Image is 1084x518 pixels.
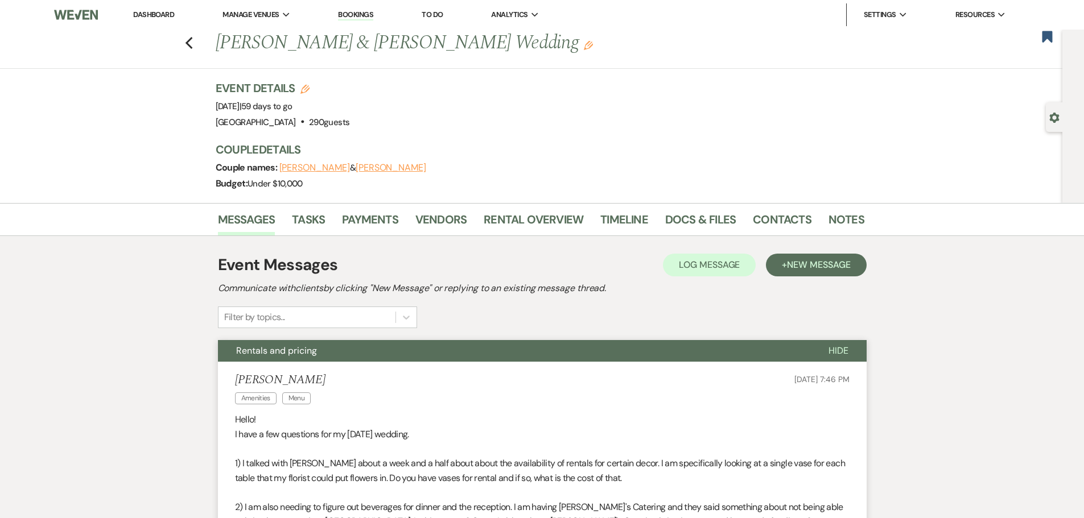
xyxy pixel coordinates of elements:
a: Payments [342,210,398,235]
span: Amenities [235,392,277,404]
button: Open lead details [1049,111,1060,122]
span: [DATE] [216,101,292,112]
button: Log Message [663,254,756,276]
button: [PERSON_NAME] [356,163,426,172]
span: Manage Venues [222,9,279,20]
span: & [279,162,426,173]
a: Rental Overview [484,210,583,235]
h1: [PERSON_NAME] & [PERSON_NAME] Wedding [216,30,726,57]
button: Edit [584,40,593,50]
a: Contacts [753,210,811,235]
div: Filter by topics... [224,310,285,324]
span: Hide [829,345,848,357]
a: Tasks [292,210,325,235]
h3: Couple Details [216,142,853,158]
span: [GEOGRAPHIC_DATA] [216,117,296,128]
a: Bookings [338,10,373,20]
a: Dashboard [133,10,174,19]
a: To Do [422,10,443,19]
button: Hide [810,340,867,362]
a: Notes [829,210,864,235]
a: Docs & Files [665,210,736,235]
h5: [PERSON_NAME] [235,373,325,387]
p: I have a few questions for my [DATE] wedding. [235,427,850,442]
span: Couple names: [216,161,279,173]
button: Rentals and pricing [218,340,810,362]
span: | [240,101,292,112]
img: Weven Logo [54,3,97,27]
span: Menu [282,392,311,404]
span: Budget: [216,177,248,189]
span: Settings [864,9,896,20]
span: Under $10,000 [248,178,303,189]
a: Timeline [600,210,648,235]
span: 290 guests [309,117,349,128]
span: [DATE] 7:46 PM [794,374,849,384]
h3: Event Details [216,80,350,96]
a: Vendors [415,210,467,235]
p: Hello! [235,412,850,427]
span: New Message [787,259,850,271]
span: Resources [955,9,995,20]
button: [PERSON_NAME] [279,163,350,172]
h1: Event Messages [218,253,338,277]
span: Rentals and pricing [236,345,317,357]
button: +New Message [766,254,866,276]
span: Analytics [491,9,527,20]
span: 59 days to go [241,101,292,112]
p: 1) I talked with [PERSON_NAME] about a week and a half about about the availability of rentals fo... [235,456,850,485]
h2: Communicate with clients by clicking "New Message" or replying to an existing message thread. [218,281,867,295]
span: Log Message [679,259,740,271]
a: Messages [218,210,275,235]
